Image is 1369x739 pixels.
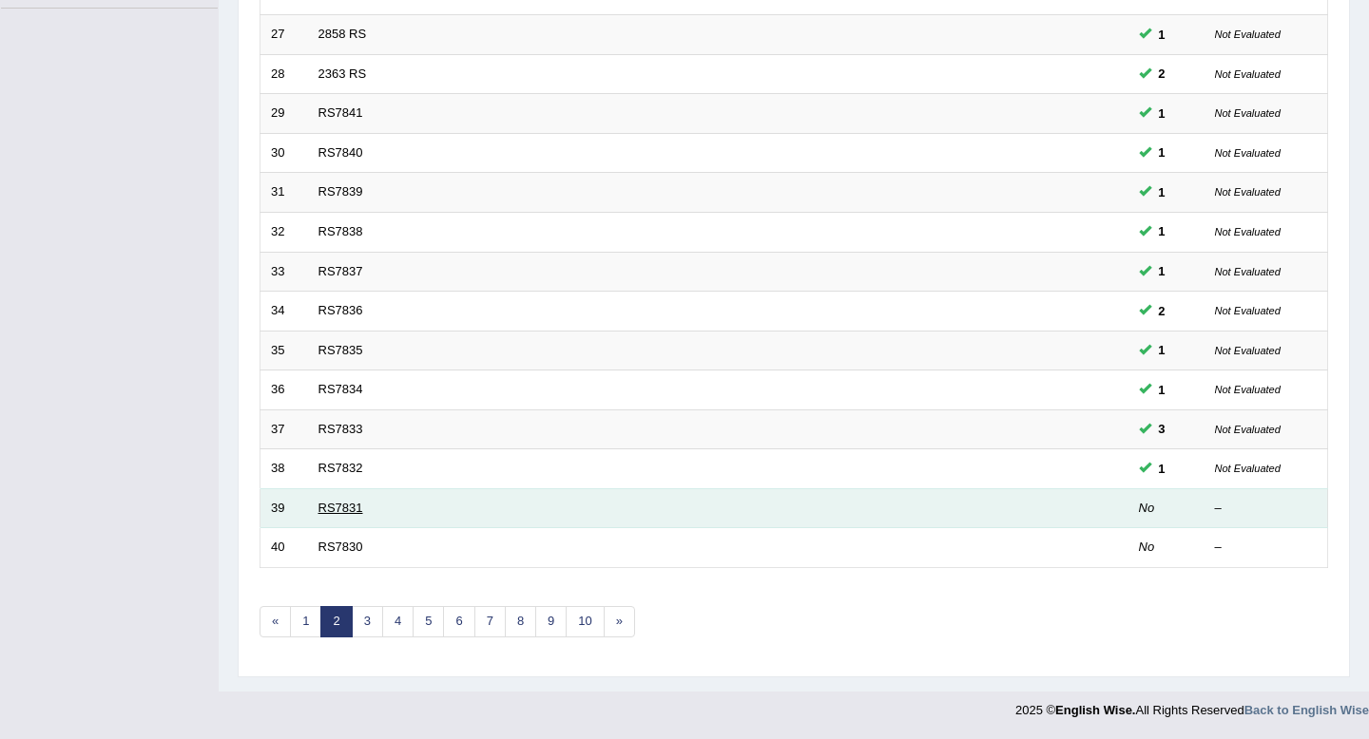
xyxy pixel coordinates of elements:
[260,409,308,449] td: 37
[1151,64,1173,84] span: You can still take this question
[1215,226,1281,237] small: Not Evaluated
[318,461,363,475] a: RS7832
[260,54,308,94] td: 28
[1215,147,1281,159] small: Not Evaluated
[1244,703,1369,717] a: Back to English Wise
[318,145,363,160] a: RS7840
[1215,345,1281,356] small: Not Evaluated
[260,370,308,410] td: 36
[260,292,308,332] td: 34
[1215,539,1318,557] div: –
[1215,186,1281,198] small: Not Evaluated
[260,449,308,489] td: 38
[604,606,635,637] a: »
[260,252,308,292] td: 33
[320,606,352,637] a: 2
[1215,384,1281,395] small: Not Evaluated
[260,133,308,173] td: 30
[1151,221,1173,241] span: You can still take this question
[1215,305,1281,316] small: Not Evaluated
[260,212,308,252] td: 32
[382,606,414,637] a: 4
[318,224,363,238] a: RS7838
[1215,424,1281,435] small: Not Evaluated
[1139,540,1155,554] em: No
[413,606,444,637] a: 5
[260,331,308,370] td: 35
[474,606,506,637] a: 7
[260,15,308,55] td: 27
[1151,459,1173,479] span: You can still take this question
[260,94,308,134] td: 29
[1151,340,1173,360] span: You can still take this question
[1215,266,1281,277] small: Not Evaluated
[318,382,363,396] a: RS7834
[352,606,383,637] a: 3
[318,105,363,120] a: RS7841
[290,606,321,637] a: 1
[566,606,604,637] a: 10
[318,27,367,41] a: 2858 RS
[1151,261,1173,281] span: You can still take this question
[260,528,308,568] td: 40
[260,173,308,213] td: 31
[1215,463,1281,474] small: Not Evaluated
[1215,500,1318,518] div: –
[1151,301,1173,321] span: You can still take this question
[318,264,363,278] a: RS7837
[1215,68,1281,80] small: Not Evaluated
[1151,104,1173,123] span: You can still take this question
[1151,182,1173,202] span: You can still take this question
[1151,380,1173,400] span: You can still take this question
[1151,419,1173,439] span: You can still take this question
[1015,692,1369,719] div: 2025 © All Rights Reserved
[1215,107,1281,119] small: Not Evaluated
[1055,703,1135,717] strong: English Wise.
[318,66,367,81] a: 2363 RS
[1139,501,1155,515] em: No
[318,540,363,554] a: RS7830
[260,606,291,637] a: «
[1151,142,1173,162] span: You can still take this question
[318,422,363,436] a: RS7833
[318,184,363,199] a: RS7839
[535,606,567,637] a: 9
[260,488,308,528] td: 39
[505,606,536,637] a: 8
[318,343,363,357] a: RS7835
[443,606,474,637] a: 6
[1151,25,1173,45] span: You can still take this question
[318,501,363,515] a: RS7831
[318,303,363,317] a: RS7836
[1215,28,1281,40] small: Not Evaluated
